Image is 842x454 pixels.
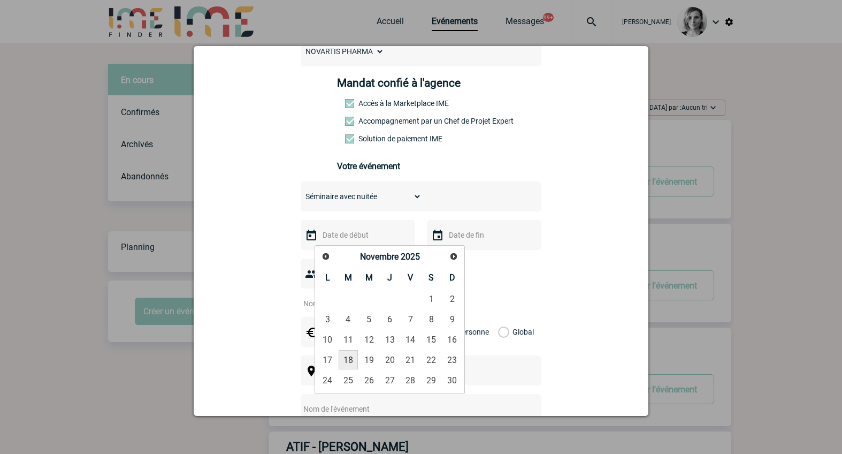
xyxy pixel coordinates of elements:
h4: Mandat confié à l'agence [337,77,461,89]
a: 7 [401,309,420,329]
a: 20 [380,350,400,369]
span: Suivant [449,252,458,261]
a: 5 [359,309,379,329]
a: 2 [442,289,462,308]
label: Accès à la Marketplace IME [345,99,392,108]
span: Mercredi [365,273,373,283]
a: Précédent [318,249,334,264]
a: 26 [359,370,379,390]
a: 16 [442,330,462,349]
input: Date de fin [446,228,520,242]
a: 22 [422,350,441,369]
label: Global [498,317,505,347]
span: Lundi [325,273,330,283]
a: 11 [339,330,358,349]
a: 30 [442,370,462,390]
a: 21 [401,350,420,369]
a: 23 [442,350,462,369]
a: 1 [422,289,441,308]
a: 10 [318,330,338,349]
span: Vendredi [408,273,413,283]
a: 12 [359,330,379,349]
a: 14 [401,330,420,349]
span: Jeudi [387,273,392,283]
a: 9 [442,309,462,329]
span: Précédent [322,252,330,261]
a: 19 [359,350,379,369]
h3: Votre événement [337,161,506,171]
a: 6 [380,309,400,329]
a: Suivant [446,249,462,264]
a: 13 [380,330,400,349]
a: 25 [339,370,358,390]
input: Date de début [320,228,394,242]
span: Dimanche [449,273,455,283]
span: Novembre [360,252,399,262]
a: 28 [401,370,420,390]
label: Conformité aux process achat client, Prise en charge de la facturation, Mutualisation de plusieur... [345,134,392,143]
a: 15 [422,330,441,349]
a: 8 [422,309,441,329]
a: 3 [318,309,338,329]
span: Samedi [428,273,434,283]
label: Prestation payante [345,117,392,125]
a: 29 [422,370,441,390]
a: 17 [318,350,338,369]
input: Nom de l'événement [301,402,513,416]
span: Mardi [345,273,352,283]
a: 18 [339,350,358,369]
a: 4 [339,309,358,329]
a: 24 [318,370,338,390]
input: Nombre de participants [301,297,401,311]
a: 27 [380,370,400,390]
span: 2025 [401,252,420,262]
